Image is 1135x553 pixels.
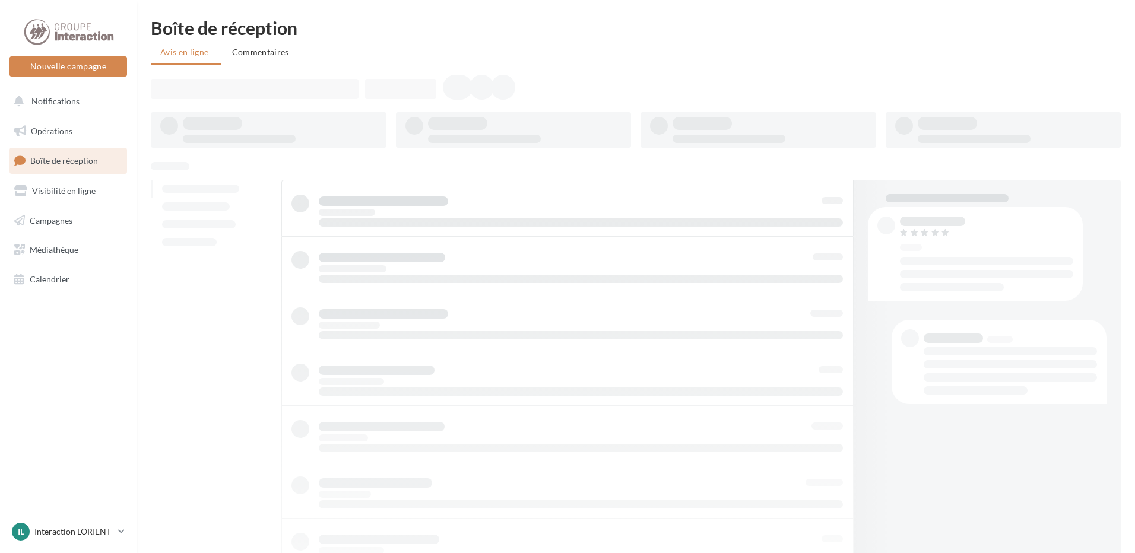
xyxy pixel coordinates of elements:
span: Boîte de réception [30,155,98,166]
span: IL [18,526,24,538]
span: Campagnes [30,215,72,225]
a: Calendrier [7,267,129,292]
span: Commentaires [232,47,289,57]
span: Notifications [31,96,80,106]
div: Boîte de réception [151,19,1121,37]
a: Médiathèque [7,237,129,262]
button: Nouvelle campagne [9,56,127,77]
a: Opérations [7,119,129,144]
span: Visibilité en ligne [32,186,96,196]
span: Opérations [31,126,72,136]
span: Médiathèque [30,244,78,255]
p: Interaction LORIENT [34,526,113,538]
a: Campagnes [7,208,129,233]
a: Boîte de réception [7,148,129,173]
a: Visibilité en ligne [7,179,129,204]
span: Calendrier [30,274,69,284]
button: Notifications [7,89,125,114]
a: IL Interaction LORIENT [9,520,127,543]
